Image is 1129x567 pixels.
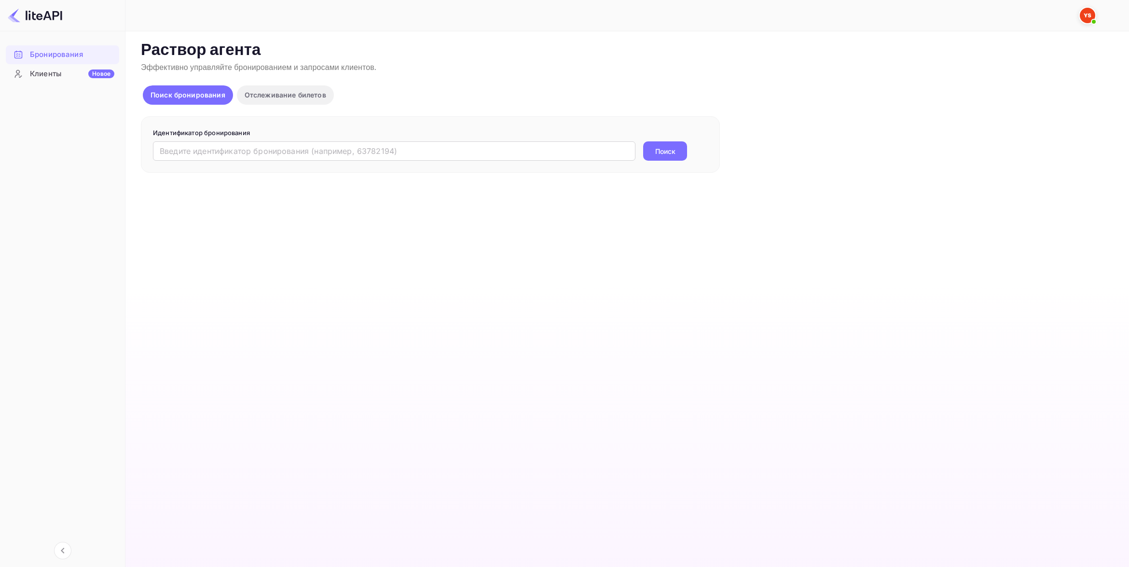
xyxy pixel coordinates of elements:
p: Поиск бронирования [151,90,225,100]
span: Эффективно управляйте бронированием и запросами клиентов. [141,63,376,73]
div: КлиентыНовое [6,65,119,83]
button: Свернуть навигацию [54,542,71,559]
img: Служба Поддержки Яндекса [1080,8,1095,23]
p: Идентификатор бронирования [153,128,708,138]
div: Бронирования [6,45,119,64]
p: Раствор агента [141,41,1112,60]
div: Клиенты [30,69,114,80]
p: Отслеживание билетов [245,90,326,100]
div: Бронирования [30,49,114,60]
a: КлиентыНовое [6,65,119,83]
input: Введите идентификатор бронирования (например, 63782194) [153,141,635,161]
button: Поиск [643,141,687,161]
a: Бронирования [6,45,119,63]
div: Новое [88,69,114,78]
img: Логотип LiteAPI [8,8,62,23]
